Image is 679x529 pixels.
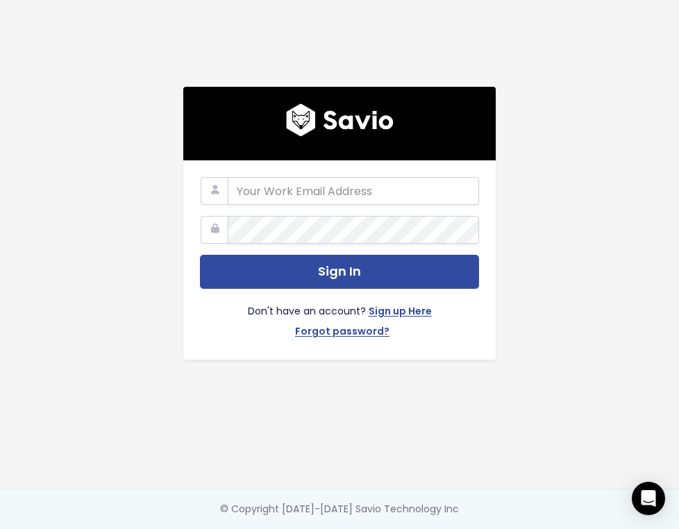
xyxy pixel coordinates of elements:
[632,482,665,515] div: Open Intercom Messenger
[228,177,479,205] input: Your Work Email Address
[295,323,389,343] a: Forgot password?
[369,303,432,323] a: Sign up Here
[286,103,394,137] img: logo600x187.a314fd40982d.png
[200,255,479,289] button: Sign In
[200,289,479,343] div: Don't have an account?
[220,501,459,518] div: © Copyright [DATE]-[DATE] Savio Technology Inc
